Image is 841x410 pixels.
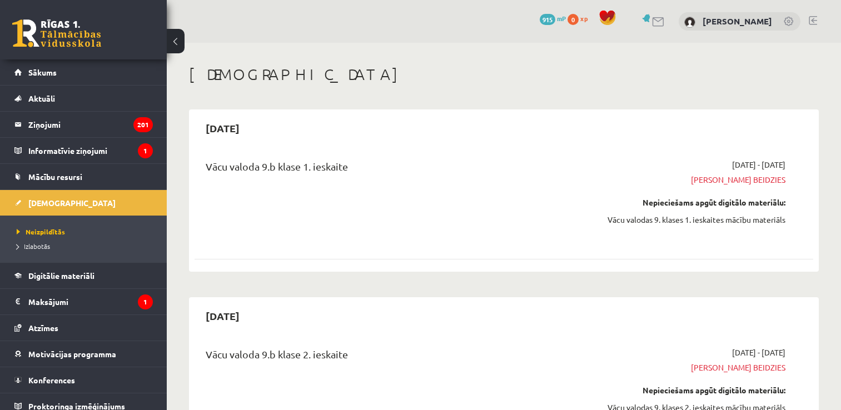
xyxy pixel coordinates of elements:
span: [DEMOGRAPHIC_DATA] [28,198,116,208]
legend: Maksājumi [28,289,153,314]
a: Informatīvie ziņojumi1 [14,138,153,163]
span: Atzīmes [28,323,58,333]
span: Mācību resursi [28,172,82,182]
legend: Informatīvie ziņojumi [28,138,153,163]
a: [DEMOGRAPHIC_DATA] [14,190,153,216]
a: Ziņojumi201 [14,112,153,137]
a: [PERSON_NAME] [703,16,772,27]
a: Konferences [14,367,153,393]
h1: [DEMOGRAPHIC_DATA] [189,65,819,84]
span: mP [557,14,566,23]
span: Aktuāli [28,93,55,103]
span: 915 [540,14,555,25]
span: Neizpildītās [17,227,65,236]
span: Izlabotās [17,242,50,251]
span: [DATE] - [DATE] [732,347,785,358]
h2: [DATE] [195,303,251,329]
a: Motivācijas programma [14,341,153,367]
span: Digitālie materiāli [28,271,94,281]
i: 1 [138,143,153,158]
div: Vācu valodas 9. klases 1. ieskaites mācību materiāls [603,214,785,226]
h2: [DATE] [195,115,251,141]
a: Maksājumi1 [14,289,153,314]
span: Sākums [28,67,57,77]
a: Digitālie materiāli [14,263,153,288]
a: Atzīmes [14,315,153,341]
a: Mācību resursi [14,164,153,189]
legend: Ziņojumi [28,112,153,137]
span: 0 [568,14,579,25]
i: 201 [133,117,153,132]
a: 915 mP [540,14,566,23]
a: Izlabotās [17,241,156,251]
a: Sākums [14,59,153,85]
div: Nepieciešams apgūt digitālo materiālu: [603,384,785,396]
span: Motivācijas programma [28,349,116,359]
div: Nepieciešams apgūt digitālo materiālu: [603,197,785,208]
a: Rīgas 1. Tālmācības vidusskola [12,19,101,47]
span: [DATE] - [DATE] [732,159,785,171]
span: xp [580,14,588,23]
div: Vācu valoda 9.b klase 2. ieskaite [206,347,586,367]
div: Vācu valoda 9.b klase 1. ieskaite [206,159,586,179]
i: 1 [138,294,153,309]
img: Pāvels Ostapkovičs [684,17,695,28]
a: Aktuāli [14,86,153,111]
a: Neizpildītās [17,227,156,237]
span: [PERSON_NAME] beidzies [603,174,785,186]
span: Konferences [28,375,75,385]
span: [PERSON_NAME] beidzies [603,362,785,373]
a: 0 xp [568,14,593,23]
